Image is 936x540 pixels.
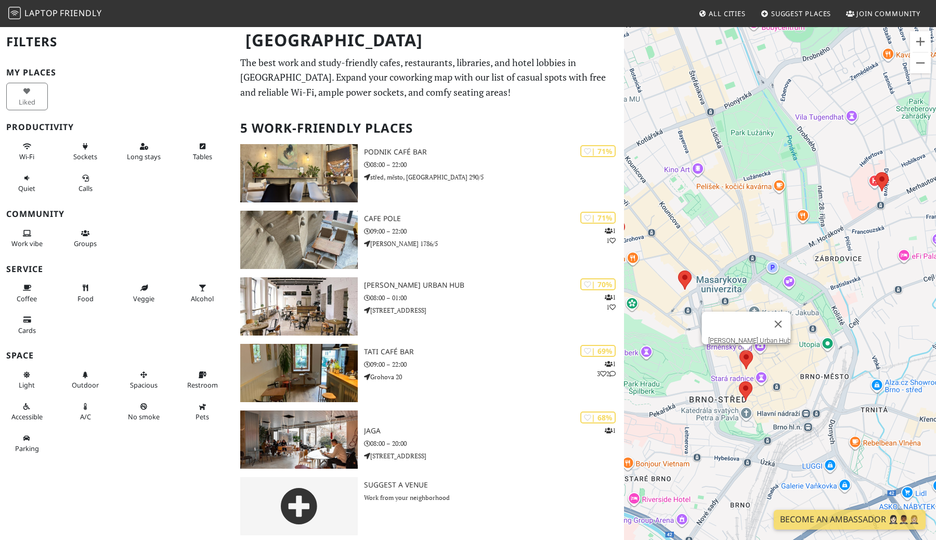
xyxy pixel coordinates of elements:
[757,4,836,23] a: Suggest Places
[6,138,48,165] button: Wi-Fi
[364,439,624,448] p: 08:00 – 20:00
[240,211,358,269] img: cafe POLE
[605,226,616,246] p: 1 1
[364,493,624,503] p: Work from your neighborhood
[774,510,926,530] a: Become an Ambassador 🤵🏻‍♀️🤵🏾‍♂️🤵🏼‍♀️
[856,9,920,18] span: Join Community
[191,294,214,303] span: Alcohol
[605,426,616,435] p: 1
[709,9,746,18] span: All Cities
[65,225,107,252] button: Groups
[6,351,228,361] h3: Space
[240,112,618,144] h2: 5 Work-Friendly Places
[6,366,48,394] button: Light
[6,279,48,307] button: Coffee
[18,184,35,193] span: Quiet
[19,380,35,390] span: Natural light
[364,226,624,236] p: 09:00 – 22:00
[123,366,165,394] button: Spacious
[6,122,228,132] h3: Productivity
[234,144,624,202] a: Podnik café bar | 71% Podnik café bar 08:00 – 22:00 střed, město, [GEOGRAPHIC_DATA] 290/5
[74,239,97,248] span: Group tables
[6,398,48,426] button: Accessible
[123,279,165,307] button: Veggie
[364,481,624,490] h3: Suggest a Venue
[6,311,48,339] button: Cards
[234,277,624,336] a: SKØG Urban Hub | 70% 11 [PERSON_NAME] Urban Hub 08:00 – 01:00 [STREET_ADDRESS]
[237,26,622,55] h1: [GEOGRAPHIC_DATA]
[182,398,224,426] button: Pets
[240,277,358,336] img: SKØG Urban Hub
[193,152,212,161] span: Work-friendly tables
[910,31,931,52] button: Zoom in
[79,184,93,193] span: Video/audio calls
[364,293,624,303] p: 08:00 – 01:00
[605,292,616,312] p: 1 1
[364,172,624,182] p: střed, město, [GEOGRAPHIC_DATA] 290/5
[17,294,37,303] span: Coffee
[18,326,36,335] span: Credit cards
[127,152,161,161] span: Long stays
[364,359,624,369] p: 09:00 – 22:00
[24,7,58,19] span: Laptop
[234,211,624,269] a: cafe POLE | 71% 11 cafe POLE 09:00 – 22:00 [PERSON_NAME] 1786/5
[11,412,43,421] span: Accessible
[580,412,616,423] div: | 68%
[187,380,218,390] span: Restroom
[133,294,154,303] span: Veggie
[234,477,624,535] a: Suggest a Venue Work from your neighborhood
[130,380,158,390] span: Spacious
[234,410,624,469] a: JAGA | 68% 1 JAGA 08:00 – 20:00 [STREET_ADDRESS]
[6,430,48,457] button: Parking
[708,337,791,344] a: [PERSON_NAME] Urban Hub
[910,53,931,73] button: Zoom out
[364,427,624,435] h3: JAGA
[72,380,99,390] span: Outdoor area
[842,4,925,23] a: Join Community
[580,278,616,290] div: | 70%
[364,281,624,290] h3: [PERSON_NAME] Urban Hub
[65,138,107,165] button: Sockets
[19,152,34,161] span: Stable Wi-Fi
[240,477,358,535] img: gray-place-d2bdb4477600e061c01bd816cc0f2ef0cfcb1ca9e3ad78868dd16fb2af073a21.png
[6,26,228,58] h2: Filters
[65,398,107,426] button: A/C
[694,4,750,23] a: All Cities
[73,152,97,161] span: Power sockets
[580,145,616,157] div: | 71%
[123,398,165,426] button: No smoke
[6,225,48,252] button: Work vibe
[580,212,616,224] div: | 71%
[123,138,165,165] button: Long stays
[182,279,224,307] button: Alcohol
[240,410,358,469] img: JAGA
[364,239,624,249] p: [PERSON_NAME] 1786/5
[771,9,831,18] span: Suggest Places
[240,55,618,100] p: The best work and study-friendly cafes, restaurants, libraries, and hotel lobbies in [GEOGRAPHIC_...
[6,209,228,219] h3: Community
[364,372,624,382] p: Grohova 20
[364,148,624,157] h3: Podnik café bar
[128,412,160,421] span: Smoke free
[182,138,224,165] button: Tables
[8,5,102,23] a: LaptopFriendly LaptopFriendly
[364,214,624,223] h3: cafe POLE
[580,345,616,357] div: | 69%
[65,170,107,197] button: Calls
[65,279,107,307] button: Food
[364,451,624,461] p: [STREET_ADDRESS]
[6,68,228,78] h3: My Places
[196,412,209,421] span: Pet friendly
[364,160,624,170] p: 08:00 – 22:00
[80,412,91,421] span: Air conditioned
[240,144,358,202] img: Podnik café bar
[11,239,43,248] span: People working
[15,444,39,453] span: Parking
[766,312,791,337] button: Close
[364,305,624,315] p: [STREET_ADDRESS]
[240,344,358,402] img: TATI Café Bar
[6,170,48,197] button: Quiet
[234,344,624,402] a: TATI Café Bar | 69% 132 TATI Café Bar 09:00 – 22:00 Grohova 20
[597,359,616,379] p: 1 3 2
[60,7,101,19] span: Friendly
